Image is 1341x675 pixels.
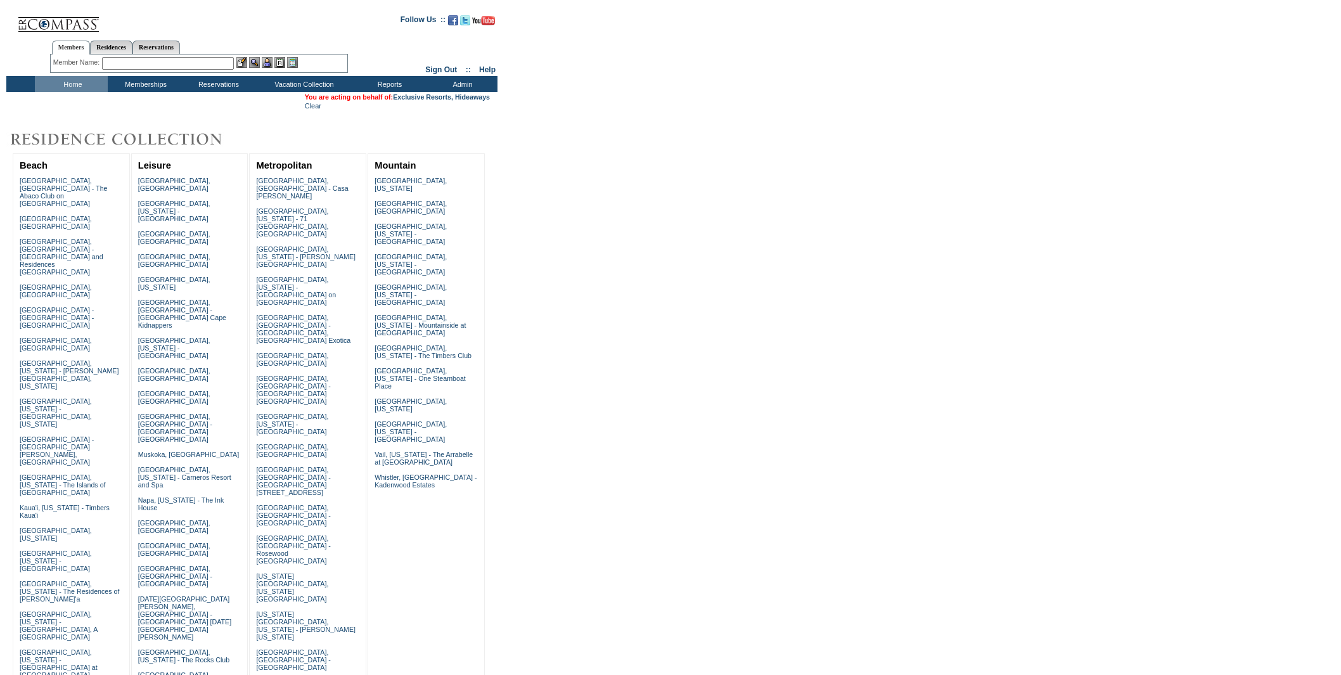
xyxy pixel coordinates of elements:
a: [GEOGRAPHIC_DATA], [GEOGRAPHIC_DATA] [138,367,210,382]
a: [GEOGRAPHIC_DATA], [US_STATE] - [GEOGRAPHIC_DATA] on [GEOGRAPHIC_DATA] [256,276,336,306]
a: [GEOGRAPHIC_DATA], [US_STATE] - The Islands of [GEOGRAPHIC_DATA] [20,473,106,496]
td: Admin [425,76,497,92]
a: Mountain [375,160,416,170]
a: [GEOGRAPHIC_DATA], [US_STATE] - The Timbers Club [375,344,472,359]
a: Vail, [US_STATE] - The Arrabelle at [GEOGRAPHIC_DATA] [375,451,473,466]
a: [GEOGRAPHIC_DATA], [US_STATE] - [PERSON_NAME][GEOGRAPHIC_DATA], [US_STATE] [20,359,119,390]
a: [GEOGRAPHIC_DATA], [GEOGRAPHIC_DATA] - [GEOGRAPHIC_DATA] [256,648,330,671]
a: [GEOGRAPHIC_DATA], [GEOGRAPHIC_DATA] - [GEOGRAPHIC_DATA], [GEOGRAPHIC_DATA] Exotica [256,314,350,344]
a: [GEOGRAPHIC_DATA], [GEOGRAPHIC_DATA] - [GEOGRAPHIC_DATA] [GEOGRAPHIC_DATA] [138,413,212,443]
img: Compass Home [17,6,99,32]
a: [GEOGRAPHIC_DATA], [US_STATE] - [GEOGRAPHIC_DATA] [375,420,447,443]
a: [GEOGRAPHIC_DATA], [US_STATE] [375,397,447,413]
a: [DATE][GEOGRAPHIC_DATA][PERSON_NAME], [GEOGRAPHIC_DATA] - [GEOGRAPHIC_DATA] [DATE][GEOGRAPHIC_DAT... [138,595,231,641]
a: [GEOGRAPHIC_DATA] - [GEOGRAPHIC_DATA][PERSON_NAME], [GEOGRAPHIC_DATA] [20,435,94,466]
a: [GEOGRAPHIC_DATA], [US_STATE] - [PERSON_NAME][GEOGRAPHIC_DATA] [256,245,356,268]
a: [GEOGRAPHIC_DATA], [US_STATE] - [GEOGRAPHIC_DATA] [375,222,447,245]
a: [GEOGRAPHIC_DATA], [GEOGRAPHIC_DATA] - [GEOGRAPHIC_DATA][STREET_ADDRESS] [256,466,330,496]
img: b_calculator.gif [287,57,298,68]
a: [GEOGRAPHIC_DATA], [GEOGRAPHIC_DATA] [20,283,92,299]
a: [GEOGRAPHIC_DATA], [GEOGRAPHIC_DATA] [256,352,328,367]
a: Beach [20,160,48,170]
a: [GEOGRAPHIC_DATA], [GEOGRAPHIC_DATA] [256,443,328,458]
a: [GEOGRAPHIC_DATA], [GEOGRAPHIC_DATA] - Casa [PERSON_NAME] [256,177,348,200]
a: [GEOGRAPHIC_DATA], [GEOGRAPHIC_DATA] - [GEOGRAPHIC_DATA] and Residences [GEOGRAPHIC_DATA] [20,238,103,276]
img: Become our fan on Facebook [448,15,458,25]
a: [GEOGRAPHIC_DATA], [US_STATE] - The Residences of [PERSON_NAME]'a [20,580,120,603]
a: Members [52,41,91,55]
a: [GEOGRAPHIC_DATA], [GEOGRAPHIC_DATA] [375,200,447,215]
img: Subscribe to our YouTube Channel [472,16,495,25]
img: Destinations by Exclusive Resorts [6,127,253,152]
a: Muskoka, [GEOGRAPHIC_DATA] [138,451,239,458]
a: [GEOGRAPHIC_DATA], [GEOGRAPHIC_DATA] [138,253,210,268]
a: Napa, [US_STATE] - The Ink House [138,496,224,511]
a: [GEOGRAPHIC_DATA], [GEOGRAPHIC_DATA] - [GEOGRAPHIC_DATA] [256,504,330,527]
a: [GEOGRAPHIC_DATA], [GEOGRAPHIC_DATA] - [GEOGRAPHIC_DATA] Cape Kidnappers [138,299,226,329]
td: Memberships [108,76,181,92]
a: Exclusive Resorts, Hideaways [393,93,490,101]
a: Sign Out [425,65,457,74]
a: Whistler, [GEOGRAPHIC_DATA] - Kadenwood Estates [375,473,477,489]
img: Reservations [274,57,285,68]
a: [GEOGRAPHIC_DATA], [GEOGRAPHIC_DATA] [20,337,92,352]
span: You are acting on behalf of: [305,93,490,101]
a: Metropolitan [256,160,312,170]
a: [GEOGRAPHIC_DATA], [US_STATE] - [GEOGRAPHIC_DATA] [256,413,328,435]
a: [GEOGRAPHIC_DATA], [GEOGRAPHIC_DATA] [138,230,210,245]
img: b_edit.gif [236,57,247,68]
a: [GEOGRAPHIC_DATA], [US_STATE] - [GEOGRAPHIC_DATA] [375,253,447,276]
a: [GEOGRAPHIC_DATA], [US_STATE] - [GEOGRAPHIC_DATA] [375,283,447,306]
a: [GEOGRAPHIC_DATA], [GEOGRAPHIC_DATA] - [GEOGRAPHIC_DATA] [GEOGRAPHIC_DATA] [256,375,330,405]
a: Become our fan on Facebook [448,19,458,27]
a: [GEOGRAPHIC_DATA], [GEOGRAPHIC_DATA] [138,390,210,405]
div: Member Name: [53,57,102,68]
td: Reservations [181,76,253,92]
a: [GEOGRAPHIC_DATA], [US_STATE] - [GEOGRAPHIC_DATA] [138,337,210,359]
a: Kaua'i, [US_STATE] - Timbers Kaua'i [20,504,110,519]
a: [GEOGRAPHIC_DATA], [GEOGRAPHIC_DATA] - The Abaco Club on [GEOGRAPHIC_DATA] [20,177,108,207]
a: [GEOGRAPHIC_DATA], [GEOGRAPHIC_DATA] [138,542,210,557]
span: :: [466,65,471,74]
a: [GEOGRAPHIC_DATA], [US_STATE] [20,527,92,542]
td: Follow Us :: [401,14,446,29]
a: [GEOGRAPHIC_DATA], [US_STATE] - One Steamboat Place [375,367,466,390]
a: [GEOGRAPHIC_DATA], [GEOGRAPHIC_DATA] - Rosewood [GEOGRAPHIC_DATA] [256,534,330,565]
img: View [249,57,260,68]
a: [GEOGRAPHIC_DATA], [US_STATE] - Mountainside at [GEOGRAPHIC_DATA] [375,314,466,337]
a: [GEOGRAPHIC_DATA], [GEOGRAPHIC_DATA] [138,177,210,192]
a: [US_STATE][GEOGRAPHIC_DATA], [US_STATE][GEOGRAPHIC_DATA] [256,572,328,603]
a: Reservations [132,41,180,54]
a: [GEOGRAPHIC_DATA], [US_STATE] - [GEOGRAPHIC_DATA], A [GEOGRAPHIC_DATA] [20,610,98,641]
img: Impersonate [262,57,273,68]
td: Vacation Collection [253,76,352,92]
a: Clear [305,102,321,110]
a: [GEOGRAPHIC_DATA], [US_STATE] - [GEOGRAPHIC_DATA], [US_STATE] [20,397,92,428]
a: Leisure [138,160,171,170]
a: Follow us on Twitter [460,19,470,27]
a: [GEOGRAPHIC_DATA], [US_STATE] - Carneros Resort and Spa [138,466,231,489]
a: [GEOGRAPHIC_DATA], [US_STATE] - 71 [GEOGRAPHIC_DATA], [GEOGRAPHIC_DATA] [256,207,328,238]
a: [GEOGRAPHIC_DATA], [US_STATE] - The Rocks Club [138,648,230,664]
td: Home [35,76,108,92]
img: i.gif [6,19,16,20]
a: Residences [90,41,132,54]
a: Subscribe to our YouTube Channel [472,19,495,27]
img: Follow us on Twitter [460,15,470,25]
a: [GEOGRAPHIC_DATA], [GEOGRAPHIC_DATA] - [GEOGRAPHIC_DATA] [138,565,212,588]
a: [GEOGRAPHIC_DATA], [US_STATE] [138,276,210,291]
a: [GEOGRAPHIC_DATA], [US_STATE] - [GEOGRAPHIC_DATA] [20,550,92,572]
a: [US_STATE][GEOGRAPHIC_DATA], [US_STATE] - [PERSON_NAME] [US_STATE] [256,610,356,641]
a: [GEOGRAPHIC_DATA], [US_STATE] - [GEOGRAPHIC_DATA] [138,200,210,222]
a: [GEOGRAPHIC_DATA], [US_STATE] [375,177,447,192]
a: [GEOGRAPHIC_DATA], [GEOGRAPHIC_DATA] [138,519,210,534]
a: Help [479,65,496,74]
td: Reports [352,76,425,92]
a: [GEOGRAPHIC_DATA] - [GEOGRAPHIC_DATA] - [GEOGRAPHIC_DATA] [20,306,94,329]
a: [GEOGRAPHIC_DATA], [GEOGRAPHIC_DATA] [20,215,92,230]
